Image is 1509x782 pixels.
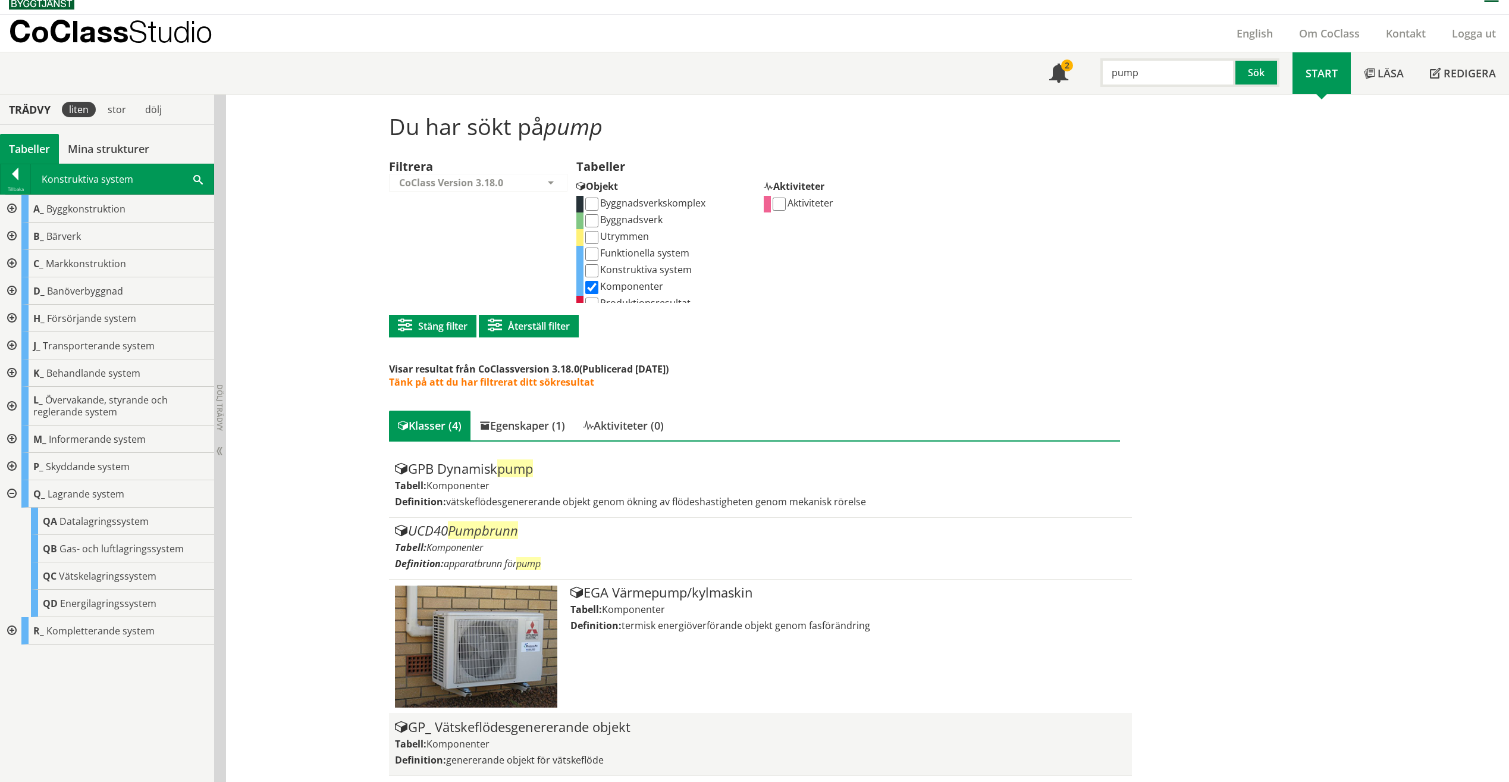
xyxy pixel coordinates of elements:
[33,460,43,473] span: P_
[395,720,1126,734] div: GP_ Vätskeflödesgenererande objekt
[395,524,1126,538] div: UCD40
[497,459,533,477] span: pump
[585,198,598,211] input: Byggnadsverkskomplex
[33,393,43,406] span: L_
[33,367,44,380] span: K_
[444,557,541,570] span: apparatbrunn för
[570,603,602,616] label: Tabell:
[1235,58,1279,87] button: Sök
[395,586,557,708] img: Tabell
[46,202,126,215] span: Byggkonstruktion
[585,281,598,294] input: Komponenter
[9,24,212,38] p: CoClass
[43,597,58,610] span: QD
[46,367,140,380] span: Behandlande system
[583,230,649,243] label: Utrymmen
[426,737,490,750] span: Komponenter
[395,541,426,554] label: Tabell:
[583,296,691,309] label: Produktionsresultat
[101,102,133,117] div: stor
[576,174,755,196] div: Objekt
[49,433,146,446] span: Informerande system
[1373,26,1439,40] a: Kontakt
[59,515,149,528] span: Datalagringssystem
[215,384,225,431] span: Dölj trädvy
[193,173,203,185] span: Sök i tabellen
[43,570,57,583] span: QC
[43,515,57,528] span: QA
[395,495,446,508] label: Definition:
[33,487,45,501] span: Q_
[516,557,541,570] span: pump
[47,284,123,298] span: Banöverbyggnad
[46,460,130,473] span: Skyddande system
[1351,52,1417,94] a: Läsa
[33,312,45,325] span: H_
[446,495,866,508] span: vätskeflödesgenererande objekt genom ökning av flödeshastigheten genom mekanisk rörelse
[33,284,45,298] span: D_
[128,14,212,49] span: Studio
[585,231,598,244] input: Utrymmen
[773,198,786,211] input: Aktiviteter
[446,753,604,767] span: genererande objekt för vätskeflöde
[448,521,518,539] span: Pumpbrunn
[1417,52,1509,94] a: Redigera
[585,298,598,311] input: Produktionsresultat
[33,339,40,352] span: J_
[1061,60,1073,71] div: 2
[583,196,705,209] label: Byggnadsverkskomplex
[59,134,158,164] a: Mina strukturer
[47,312,136,325] span: Försörjande system
[389,362,579,376] span: Visar resultat från CoClassversion 3.18.0
[138,102,169,117] div: dölj
[583,246,689,259] label: Funktionella system
[1444,66,1496,80] span: Redigera
[479,315,579,337] button: Återställ filter
[622,619,870,632] span: termisk energiöverförande objekt genom fasförändring
[389,315,476,337] button: Stäng filter
[426,541,483,554] span: Komponenter
[389,113,1120,139] h1: Du har sökt på
[1378,66,1404,80] span: Läsa
[602,603,665,616] span: Komponenter
[570,619,622,632] label: Definition:
[771,196,833,209] label: Aktiviteter
[1223,26,1286,40] a: English
[395,737,426,750] label: Tabell:
[43,339,155,352] span: Transporterande system
[59,542,184,555] span: Gas- och luftlagringssystem
[585,248,598,261] input: Funktionella system
[583,263,692,276] label: Konstruktiva system
[399,176,503,189] span: CoClass Version 3.18.0
[46,230,81,243] span: Bärverk
[33,393,168,418] span: Övervakande, styrande och reglerande system
[1306,66,1338,80] span: Start
[1286,26,1373,40] a: Om CoClass
[48,487,124,501] span: Lagrande system
[1049,65,1068,84] span: Notifikationer
[31,164,214,194] div: Konstruktiva system
[46,624,155,637] span: Kompletterande system
[1100,58,1235,87] input: Sök
[33,433,46,446] span: M_
[544,111,603,142] span: pump
[395,462,1126,476] div: GPB Dynamisk
[574,411,673,440] div: Aktiviteter (0)
[62,102,96,117] div: liten
[2,103,57,116] div: Trädvy
[585,214,598,227] input: Byggnadsverk
[583,213,663,226] label: Byggnadsverk
[389,411,470,440] div: Klasser (4)
[33,202,44,215] span: A_
[59,570,156,583] span: Vätskelagringssystem
[576,158,625,177] label: Tabeller
[764,174,942,196] div: Aktiviteter
[1292,52,1351,94] a: Start
[470,411,574,440] div: Egenskaper (1)
[583,280,663,293] label: Komponenter
[570,586,1126,600] div: EGA Värmepump/kylmaskin
[426,479,490,492] span: Komponenter
[1,184,30,194] div: Tillbaka
[46,257,126,270] span: Markkonstruktion
[389,376,594,389] span: Tänk på att du har filtrerat ditt sökresultat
